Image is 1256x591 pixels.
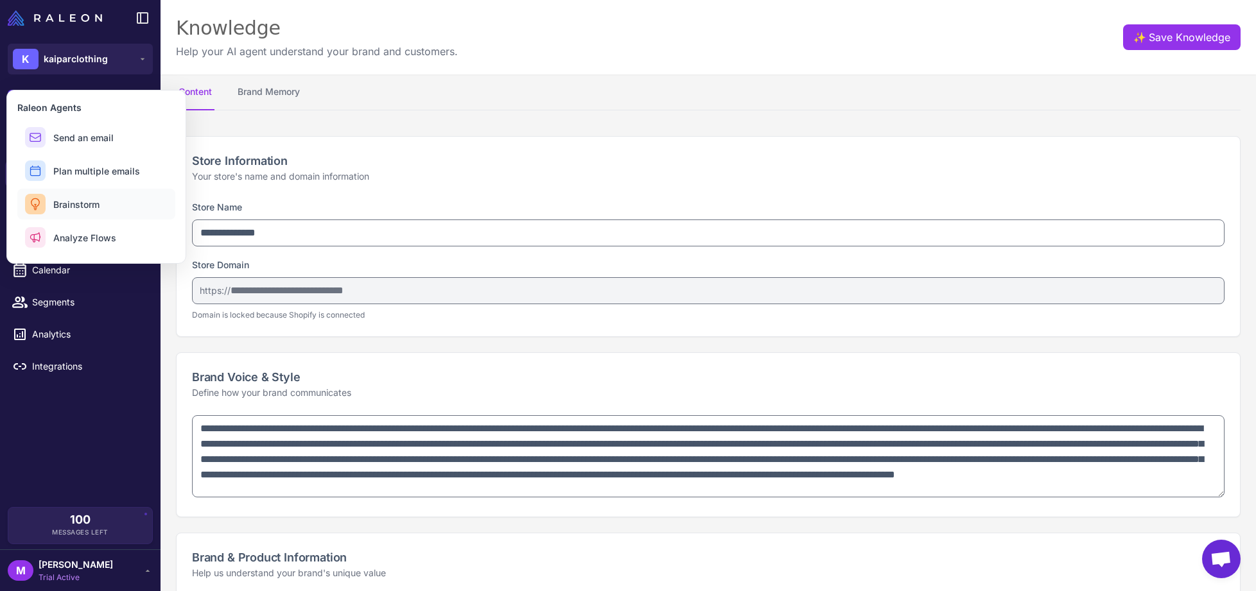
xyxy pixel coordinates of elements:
[39,572,113,583] span: Trial Active
[53,131,114,144] span: Send an email
[1202,540,1241,578] div: Open chat
[8,10,107,26] a: Raleon Logo
[17,155,175,186] button: Plan multiple emails
[5,128,155,155] a: Chats
[5,257,155,284] a: Calendar
[32,295,145,309] span: Segments
[235,74,302,110] button: Brand Memory
[192,386,1225,400] p: Define how your brand communicates
[39,558,113,572] span: [PERSON_NAME]
[192,201,242,212] label: Store Name
[192,259,249,270] label: Store Domain
[32,359,145,373] span: Integrations
[176,44,458,59] p: Help your AI agent understand your brand and customers.
[32,327,145,341] span: Analytics
[52,527,109,537] span: Messages Left
[192,566,1225,580] p: Help us understand your brand's unique value
[17,122,175,153] button: Send an email
[192,152,1225,169] h2: Store Information
[44,52,108,66] span: kaiparclothing
[5,160,155,187] a: Knowledge
[53,198,100,211] span: Brainstorm
[192,169,1225,184] p: Your store's name and domain information
[176,74,214,110] button: Content
[192,309,1225,321] p: Domain is locked because Shopify is connected
[17,189,175,219] button: Brainstorm
[17,222,175,253] button: Analyze Flows
[1123,24,1241,50] button: ✨Save Knowledge
[192,549,1225,566] h2: Brand & Product Information
[32,263,145,277] span: Calendar
[5,193,155,219] a: Email Design
[176,15,458,41] div: Knowledge
[1133,30,1144,40] span: ✨
[17,101,175,114] h3: Raleon Agents
[8,44,153,74] button: Kkaiparclothing
[70,514,91,526] span: 100
[53,164,140,178] span: Plan multiple emails
[8,560,33,581] div: M
[13,49,39,69] div: K
[5,321,155,348] a: Analytics
[5,225,155,252] a: Campaigns
[8,10,102,26] img: Raleon Logo
[5,353,155,380] a: Integrations
[5,289,155,316] a: Segments
[53,231,116,244] span: Analyze Flows
[192,368,1225,386] h2: Brand Voice & Style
